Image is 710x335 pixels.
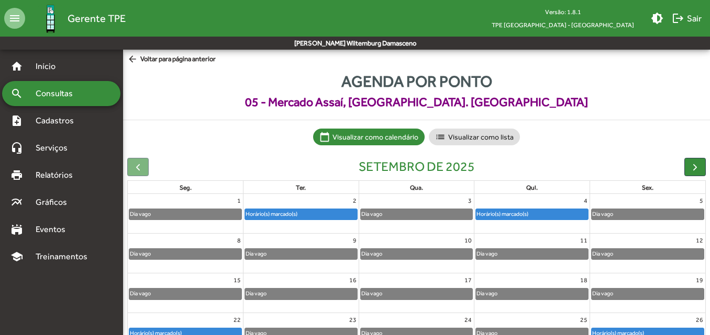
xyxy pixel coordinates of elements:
a: Gerente TPE [25,2,126,36]
td: 16 de setembro de 2025 [243,273,359,313]
span: 05 - Mercado Assaí, [GEOGRAPHIC_DATA]. [GEOGRAPHIC_DATA] [123,93,710,111]
mat-icon: multiline_chart [10,196,23,209]
div: Dia vago [476,288,498,298]
td: 3 de setembro de 2025 [359,194,474,234]
button: Sair [668,9,706,28]
a: 2 de setembro de 2025 [351,194,359,207]
mat-icon: calendar_today [319,132,330,142]
a: 3 de setembro de 2025 [466,194,474,207]
div: Versão: 1.8.1 [483,5,642,18]
div: Dia vago [129,288,151,298]
a: 10 de setembro de 2025 [462,234,474,247]
td: 11 de setembro de 2025 [474,234,590,273]
span: Consultas [29,87,86,100]
div: Dia vago [245,288,267,298]
span: Agenda por ponto [123,70,710,93]
td: 8 de setembro de 2025 [128,234,243,273]
mat-icon: list [435,132,446,142]
a: quinta-feira [524,182,540,193]
td: 18 de setembro de 2025 [474,273,590,313]
div: Dia vago [361,209,383,219]
td: 2 de setembro de 2025 [243,194,359,234]
a: sexta-feira [640,182,656,193]
a: 16 de setembro de 2025 [347,273,359,287]
h2: setembro de 2025 [359,159,475,175]
a: 15 de setembro de 2025 [231,273,243,287]
a: 25 de setembro de 2025 [578,313,590,327]
td: 4 de setembro de 2025 [474,194,590,234]
span: Relatórios [29,169,86,181]
span: Sair [672,9,702,28]
a: segunda-feira [177,182,194,193]
td: 15 de setembro de 2025 [128,273,243,313]
div: Horário(s) marcado(s) [245,209,298,219]
mat-icon: brightness_medium [651,12,663,25]
mat-chip: Visualizar como lista [429,129,520,145]
td: 17 de setembro de 2025 [359,273,474,313]
mat-icon: stadium [10,223,23,236]
div: Horário(s) marcado(s) [476,209,529,219]
a: 22 de setembro de 2025 [231,313,243,327]
div: Dia vago [129,209,151,219]
span: Cadastros [29,114,87,127]
div: Dia vago [361,249,383,259]
a: 5 de setembro de 2025 [697,194,705,207]
img: Logo [34,2,68,36]
div: Dia vago [592,209,614,219]
span: Serviços [29,142,82,154]
span: Treinamentos [29,250,100,263]
a: terça-feira [294,182,308,193]
mat-icon: logout [672,12,684,25]
a: quarta-feira [408,182,425,193]
a: 1 de setembro de 2025 [235,194,243,207]
div: Dia vago [129,249,151,259]
div: Dia vago [592,288,614,298]
mat-icon: headset_mic [10,142,23,154]
td: 1 de setembro de 2025 [128,194,243,234]
mat-icon: school [10,250,23,263]
td: 19 de setembro de 2025 [590,273,705,313]
div: Dia vago [245,249,267,259]
mat-icon: home [10,60,23,73]
span: Voltar para página anterior [127,54,216,65]
mat-icon: arrow_back [127,54,140,65]
mat-icon: print [10,169,23,181]
mat-icon: search [10,87,23,100]
a: 18 de setembro de 2025 [578,273,590,287]
td: 9 de setembro de 2025 [243,234,359,273]
a: 24 de setembro de 2025 [462,313,474,327]
td: 5 de setembro de 2025 [590,194,705,234]
a: 4 de setembro de 2025 [582,194,590,207]
a: 11 de setembro de 2025 [578,234,590,247]
a: 9 de setembro de 2025 [351,234,359,247]
a: 23 de setembro de 2025 [347,313,359,327]
a: 8 de setembro de 2025 [235,234,243,247]
td: 12 de setembro de 2025 [590,234,705,273]
span: Eventos [29,223,80,236]
div: Dia vago [361,288,383,298]
a: 19 de setembro de 2025 [694,273,705,287]
td: 10 de setembro de 2025 [359,234,474,273]
mat-icon: menu [4,8,25,29]
a: 26 de setembro de 2025 [694,313,705,327]
span: TPE [GEOGRAPHIC_DATA] - [GEOGRAPHIC_DATA] [483,18,642,31]
div: Dia vago [592,249,614,259]
mat-icon: note_add [10,114,23,127]
a: 12 de setembro de 2025 [694,234,705,247]
div: Dia vago [476,249,498,259]
a: 17 de setembro de 2025 [462,273,474,287]
span: Gerente TPE [68,10,126,27]
mat-chip: Visualizar como calendário [313,129,425,145]
span: Gráficos [29,196,81,209]
span: Início [29,60,71,73]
